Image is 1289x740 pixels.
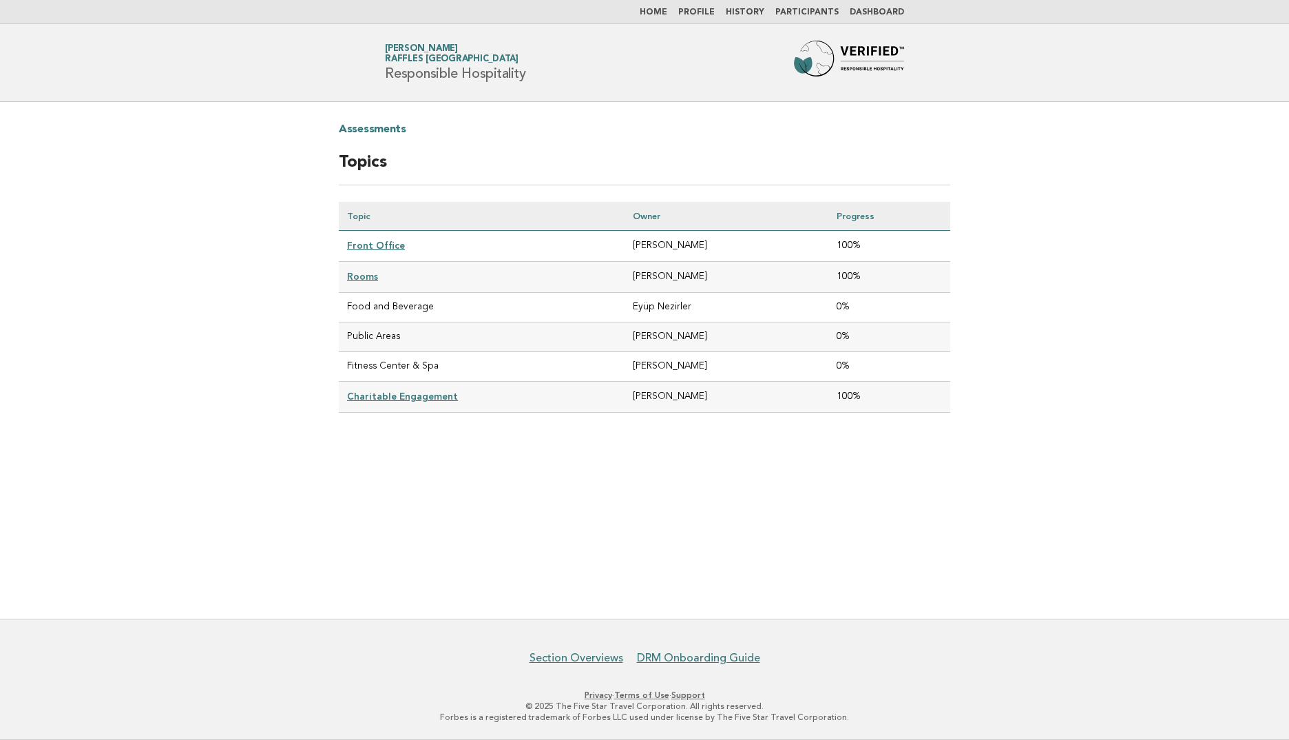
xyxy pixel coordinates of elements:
[625,202,828,231] th: Owner
[585,690,612,700] a: Privacy
[530,651,623,665] a: Section Overviews
[794,41,904,85] img: Forbes Travel Guide
[339,293,625,322] td: Food and Beverage
[640,8,667,17] a: Home
[775,8,839,17] a: Participants
[625,322,828,352] td: [PERSON_NAME]
[385,55,518,64] span: Raffles [GEOGRAPHIC_DATA]
[678,8,715,17] a: Profile
[347,271,378,282] a: Rooms
[726,8,764,17] a: History
[385,44,518,63] a: [PERSON_NAME]Raffles [GEOGRAPHIC_DATA]
[625,262,828,293] td: [PERSON_NAME]
[339,119,406,141] a: Assessments
[339,152,950,185] h2: Topics
[828,262,950,293] td: 100%
[637,651,760,665] a: DRM Onboarding Guide
[625,382,828,413] td: [PERSON_NAME]
[614,690,669,700] a: Terms of Use
[828,322,950,352] td: 0%
[625,293,828,322] td: Eyüp Nezirler
[828,352,950,382] td: 0%
[625,352,828,382] td: [PERSON_NAME]
[828,202,950,231] th: Progress
[347,240,405,251] a: Front Office
[850,8,904,17] a: Dashboard
[347,391,458,402] a: Charitable Engagement
[385,45,525,81] h1: Responsible Hospitality
[223,701,1066,712] p: © 2025 The Five Star Travel Corporation. All rights reserved.
[671,690,705,700] a: Support
[339,202,625,231] th: Topic
[223,690,1066,701] p: · ·
[828,231,950,262] td: 100%
[828,382,950,413] td: 100%
[339,352,625,382] td: Fitness Center & Spa
[223,712,1066,723] p: Forbes is a registered trademark of Forbes LLC used under license by The Five Star Travel Corpora...
[625,231,828,262] td: [PERSON_NAME]
[828,293,950,322] td: 0%
[339,322,625,352] td: Public Areas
